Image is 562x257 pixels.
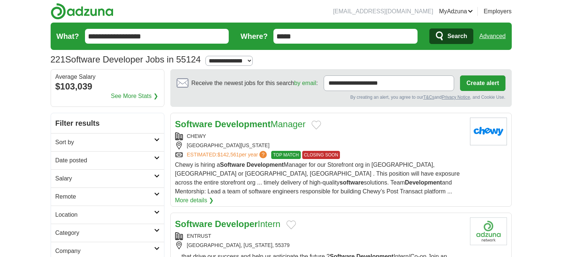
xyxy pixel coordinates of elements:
[51,206,164,224] a: Location
[175,142,464,149] div: [GEOGRAPHIC_DATA][US_STATE]
[405,179,442,186] strong: Development
[55,192,154,201] h2: Remote
[215,219,258,229] strong: Developer
[191,79,318,88] span: Receive the newest jobs for this search :
[484,7,512,16] a: Employers
[175,219,280,229] a: Software DeveloperIntern
[51,53,65,66] span: 221
[333,7,433,16] li: [EMAIL_ADDRESS][DOMAIN_NAME]
[175,196,214,205] a: More details ❯
[55,80,160,93] div: $103,039
[246,162,283,168] strong: Development
[470,118,507,145] img: Chewy logo
[51,151,164,169] a: Date posted
[51,187,164,206] a: Remote
[175,241,464,249] div: [GEOGRAPHIC_DATA], [US_STATE], 55379
[442,95,470,100] a: Privacy Notice
[177,94,505,101] div: By creating an alert, you agree to our and , and Cookie Use.
[57,31,79,42] label: What?
[311,121,321,129] button: Add to favorite jobs
[51,224,164,242] a: Category
[51,169,164,187] a: Salary
[302,151,340,159] span: CLOSING SOON
[479,29,505,44] a: Advanced
[241,31,268,42] label: Where?
[447,29,467,44] span: Search
[460,75,505,91] button: Create alert
[294,80,316,86] a: by email
[175,119,306,129] a: Software DevelopmentManager
[51,133,164,151] a: Sort by
[51,54,201,64] h1: Software Developer Jobs in 55124
[55,138,154,147] h2: Sort by
[429,28,473,44] button: Search
[51,3,113,20] img: Adzuna logo
[175,232,464,240] div: ENTRUST
[55,156,154,165] h2: Date posted
[215,119,271,129] strong: Development
[259,151,267,158] span: ?
[286,220,296,229] button: Add to favorite jobs
[55,247,154,256] h2: Company
[175,119,212,129] strong: Software
[217,152,239,158] span: $142,561
[423,95,434,100] a: T&Cs
[220,162,245,168] strong: Software
[271,151,300,159] span: TOP MATCH
[55,74,160,80] div: Average Salary
[439,7,473,16] a: MyAdzuna
[187,133,206,139] a: CHEWY
[51,113,164,133] h2: Filter results
[175,219,212,229] strong: Software
[340,179,364,186] strong: software
[111,92,158,101] a: See More Stats ❯
[55,174,154,183] h2: Salary
[187,151,269,159] a: ESTIMATED:$142,561per year?
[55,210,154,219] h2: Location
[470,217,507,245] img: Company logo
[55,229,154,237] h2: Category
[175,162,460,195] span: Chewy is hiring a Manager for our Storefront org in [GEOGRAPHIC_DATA], [GEOGRAPHIC_DATA] or [GEOG...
